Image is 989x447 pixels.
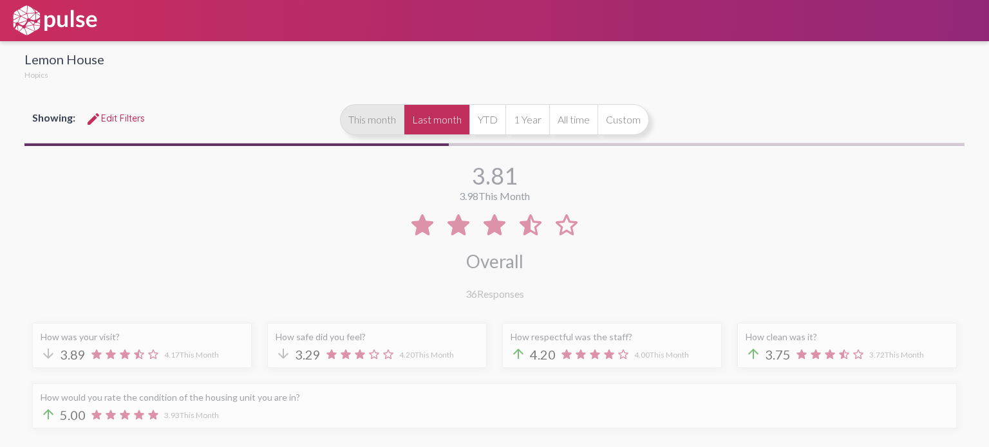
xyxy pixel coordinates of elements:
div: How clean was it? [746,331,948,342]
span: 3.29 [295,347,321,362]
mat-icon: Edit Filters [86,111,101,127]
div: How respectful was the staff? [511,331,713,342]
span: 3.93 [164,410,219,420]
span: Showing: [32,111,75,123]
span: 36 [466,287,477,300]
div: 3.81 [472,161,518,190]
span: This Month [478,190,530,202]
button: YTD [469,104,505,135]
button: This month [340,104,404,135]
span: Hopics [24,70,48,80]
button: Custom [598,104,649,135]
span: This Month [415,350,454,360]
div: How would you rate the condition of the housing unit you are in? [41,392,948,403]
div: Overall [466,250,523,272]
mat-icon: arrow_downward [41,346,56,361]
span: 4.20 [530,347,556,362]
button: All time [549,104,598,135]
mat-icon: arrow_upward [511,346,526,361]
span: 4.17 [164,350,219,360]
span: Edit Filters [86,113,145,124]
span: 3.75 [765,347,791,362]
mat-icon: arrow_upward [41,406,56,422]
span: 4.00 [634,350,689,360]
mat-icon: arrow_downward [276,346,291,361]
div: Responses [466,287,524,300]
div: Lemon House [24,51,104,70]
span: 3.72 [869,350,924,360]
button: 1 Year [505,104,549,135]
img: white-logo.svg [10,5,99,37]
div: 3.98 [459,190,530,202]
button: Last month [404,104,469,135]
span: This Month [650,350,689,360]
span: 3.89 [60,347,86,362]
span: This Month [180,350,219,360]
span: 4.20 [399,350,454,360]
span: This Month [885,350,924,360]
span: This Month [180,410,219,420]
mat-icon: arrow_upward [746,346,761,361]
div: How safe did you feel? [276,331,478,342]
button: Edit FiltersEdit Filters [75,107,155,130]
div: How was your visit? [41,331,243,342]
span: 5.00 [60,407,86,423]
